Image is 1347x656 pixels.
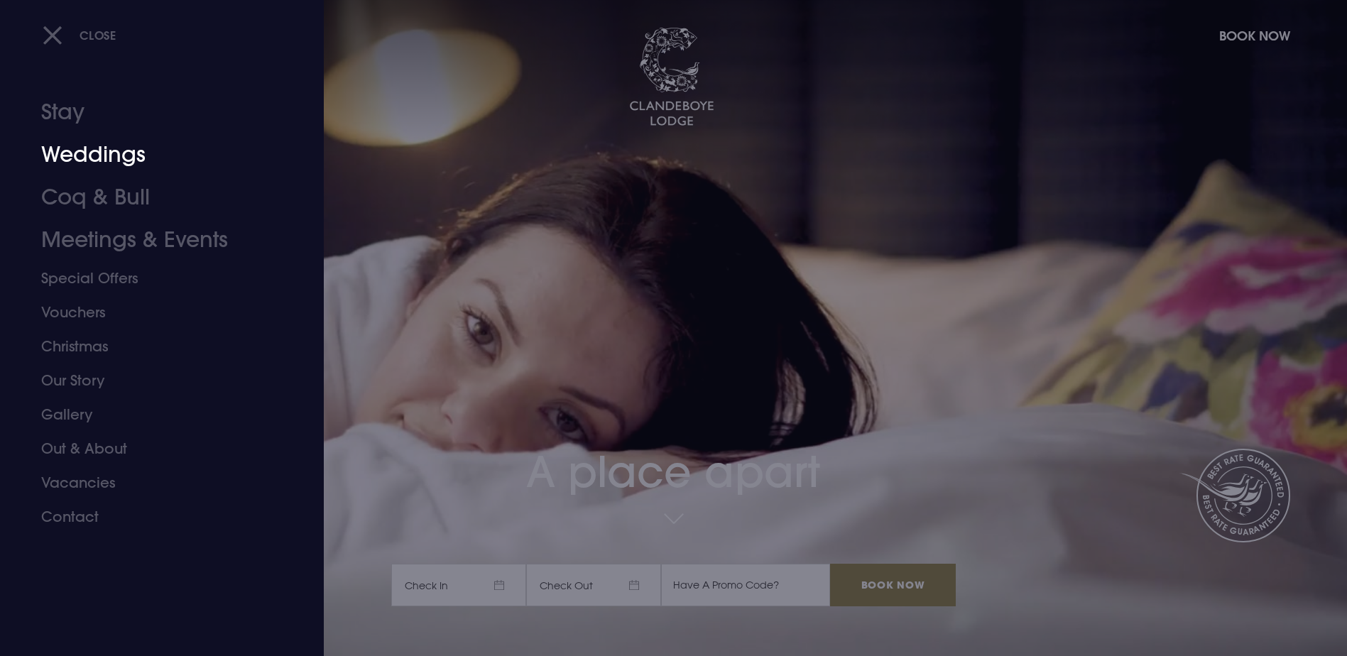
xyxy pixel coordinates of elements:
[43,21,116,50] button: Close
[41,91,266,133] a: Stay
[41,398,266,432] a: Gallery
[41,133,266,176] a: Weddings
[41,261,266,295] a: Special Offers
[41,500,266,534] a: Contact
[41,295,266,329] a: Vouchers
[41,219,266,261] a: Meetings & Events
[41,466,266,500] a: Vacancies
[41,363,266,398] a: Our Story
[41,329,266,363] a: Christmas
[41,176,266,219] a: Coq & Bull
[80,28,116,43] span: Close
[41,432,266,466] a: Out & About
